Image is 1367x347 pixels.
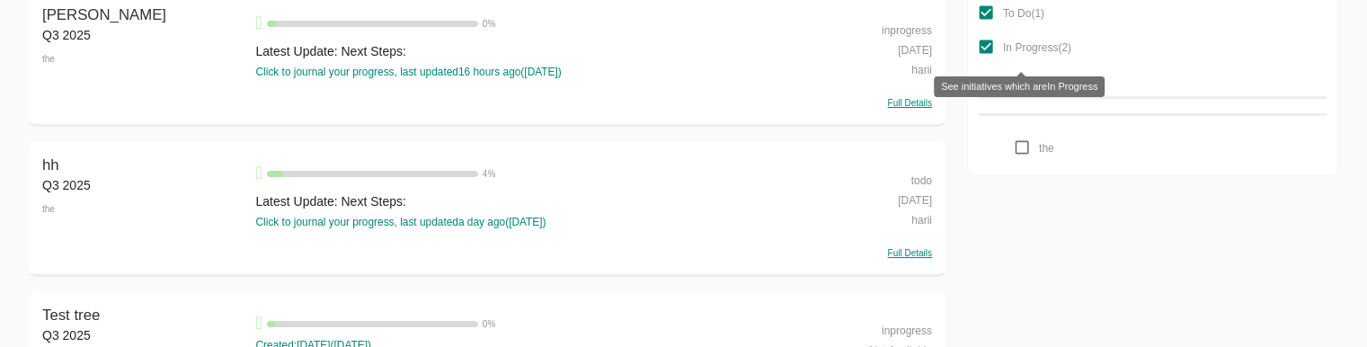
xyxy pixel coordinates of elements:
[483,169,495,179] span: 4 %
[42,6,166,23] span: [PERSON_NAME]
[255,42,789,60] div: Latest Update: Next Steps:
[798,19,931,39] div: inprogress
[255,65,789,80] div: Click to journal your progress, last updated 16 hours ago ( [DATE] )
[483,19,495,29] span: 0 %
[798,169,931,189] div: todo
[42,26,246,44] div: Q3 2025
[798,58,931,78] div: harii
[887,98,931,108] span: Full Details
[42,44,246,75] div: the
[42,176,246,194] div: Q3 2025
[887,248,931,258] span: Full Details
[255,215,789,230] div: Click to journal your progress, last updated a day ago ( [DATE] )
[42,326,246,344] div: Q3 2025
[798,39,931,58] div: [DATE]
[798,319,931,339] div: inprogress
[1003,7,1044,20] span: To Do ( 1 )
[1039,142,1054,155] span: the
[255,192,789,210] div: Latest Update: Next Steps:
[798,209,931,228] div: harii
[42,194,246,225] div: the
[42,307,100,324] span: Test tree
[798,189,931,209] div: [DATE]
[1003,41,1071,54] span: In Progress ( 2 )
[42,156,59,173] span: hh
[483,319,495,329] span: 0 %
